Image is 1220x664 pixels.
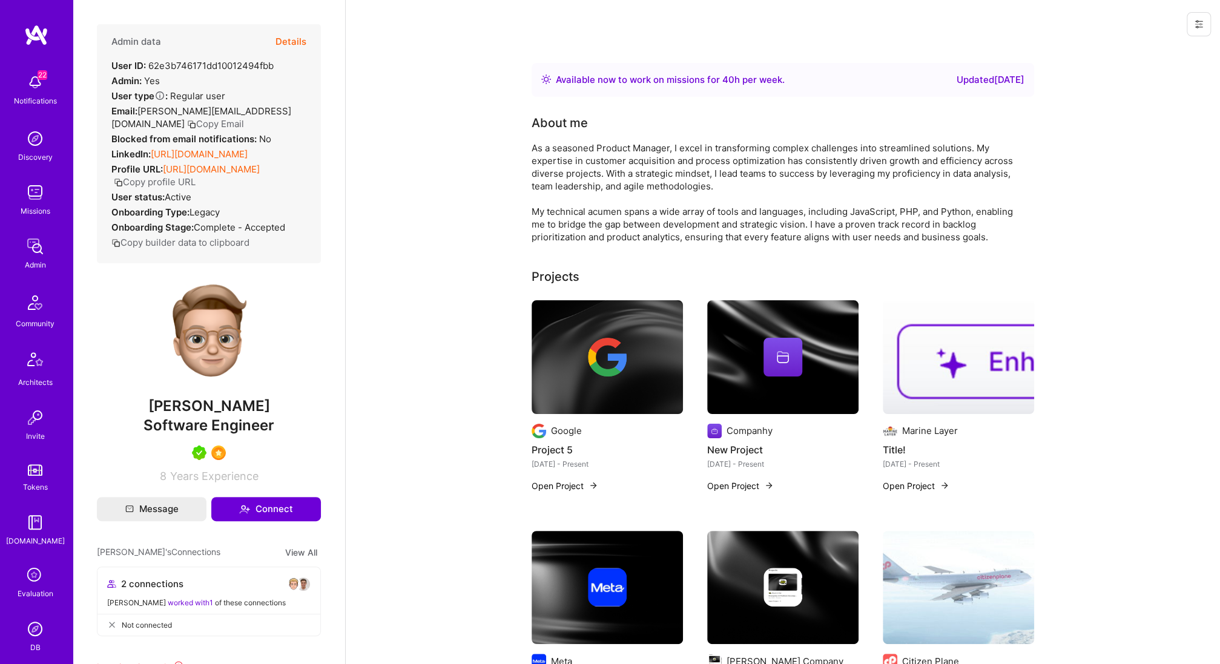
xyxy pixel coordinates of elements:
strong: User status: [111,191,165,203]
img: arrow-right [589,481,598,490]
strong: User type : [111,90,168,102]
div: Invite [26,430,45,442]
i: icon CloseGray [107,620,117,629]
span: [PERSON_NAME][EMAIL_ADDRESS][DOMAIN_NAME] [111,105,291,130]
img: cover [707,531,859,645]
button: Message [97,497,206,521]
img: Community [21,288,50,317]
div: Community [16,317,54,330]
img: avatar [286,577,301,591]
button: 2 connectionsavataravatar[PERSON_NAME] worked with1 of these connectionsNot connected [97,567,321,636]
img: Availability [541,74,551,84]
img: Admin Search [23,617,47,641]
i: icon Mail [125,505,134,513]
img: Company logo [707,424,722,438]
div: Admin [25,258,46,271]
img: Invite [23,406,47,430]
img: arrow-right [940,481,949,490]
div: [PERSON_NAME] of these connections [107,596,311,609]
img: A.Teamer in Residence [192,445,206,460]
img: admin teamwork [23,234,47,258]
span: 40 [722,74,734,85]
span: [PERSON_NAME] [97,397,321,415]
button: Copy profile URL [114,176,196,188]
i: Help [154,90,165,101]
h4: New Project [707,442,859,458]
strong: Onboarding Type: [111,206,190,218]
span: Not connected [122,619,172,631]
span: 8 [160,470,167,482]
div: Discovery [18,151,53,163]
img: tokens [28,464,42,476]
span: Active [165,191,191,203]
img: guide book [23,510,47,534]
span: 22 [38,70,47,80]
strong: Admin: [111,75,142,87]
img: cover [532,300,683,414]
img: cover [532,531,683,645]
span: Software Engineer [143,416,274,434]
span: 2 connections [121,577,183,590]
button: Details [275,24,306,59]
img: User Avatar [160,283,257,380]
button: Open Project [707,479,774,492]
img: US Market Product Growth Strategy [883,531,1034,645]
div: Tokens [23,481,48,493]
div: Projects [532,268,579,286]
span: Complete - Accepted [194,222,285,233]
img: Company logo [763,568,802,606]
img: Company logo [588,338,627,376]
div: Missions [21,205,50,217]
img: cover [707,300,859,414]
img: SelectionTeam [211,445,226,460]
span: Years Experience [170,470,259,482]
div: Companhy [727,424,773,437]
img: Title! [883,300,1034,414]
i: icon Connect [239,504,250,514]
div: 62e3b746171dd10012494fbb [111,59,274,72]
div: [DATE] - Present [707,458,859,470]
h4: Title! [883,442,1034,458]
button: Open Project [883,479,949,492]
div: [DATE] - Present [883,458,1034,470]
div: Yes [111,74,160,87]
button: Connect [211,497,321,521]
img: Company logo [588,568,627,606]
div: As a seasoned Product Manager, I excel in transforming complex challenges into streamlined soluti... [532,142,1016,243]
span: worked with 1 [168,598,213,607]
div: No [111,133,271,145]
div: Architects [18,376,53,389]
i: icon Copy [111,238,120,248]
div: Updated [DATE] [957,73,1024,87]
button: Copy builder data to clipboard [111,236,249,249]
div: [DATE] - Present [532,458,683,470]
img: Architects [21,347,50,376]
strong: Onboarding Stage: [111,222,194,233]
span: legacy [190,206,220,218]
i: icon Copy [187,120,196,129]
div: About me [532,114,588,132]
i: icon Copy [114,178,123,187]
strong: User ID: [111,60,146,71]
div: Available now to work on missions for h per week . [556,73,785,87]
img: Company logo [532,424,546,438]
div: Marine Layer [902,424,958,437]
img: logo [24,24,48,46]
div: Google [551,424,582,437]
img: avatar [296,577,311,591]
button: View All [282,545,321,559]
div: DB [30,641,41,654]
div: [DOMAIN_NAME] [6,534,65,547]
i: icon Collaborator [107,579,116,588]
span: [PERSON_NAME]'s Connections [97,545,220,559]
strong: Email: [111,105,137,117]
img: Company logo [883,424,897,438]
img: bell [23,70,47,94]
a: [URL][DOMAIN_NAME] [163,163,260,175]
div: Evaluation [18,587,53,600]
img: arrow-right [764,481,774,490]
a: [URL][DOMAIN_NAME] [151,148,248,160]
i: icon SelectionTeam [24,564,47,587]
h4: Admin data [111,36,161,47]
div: Notifications [14,94,57,107]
